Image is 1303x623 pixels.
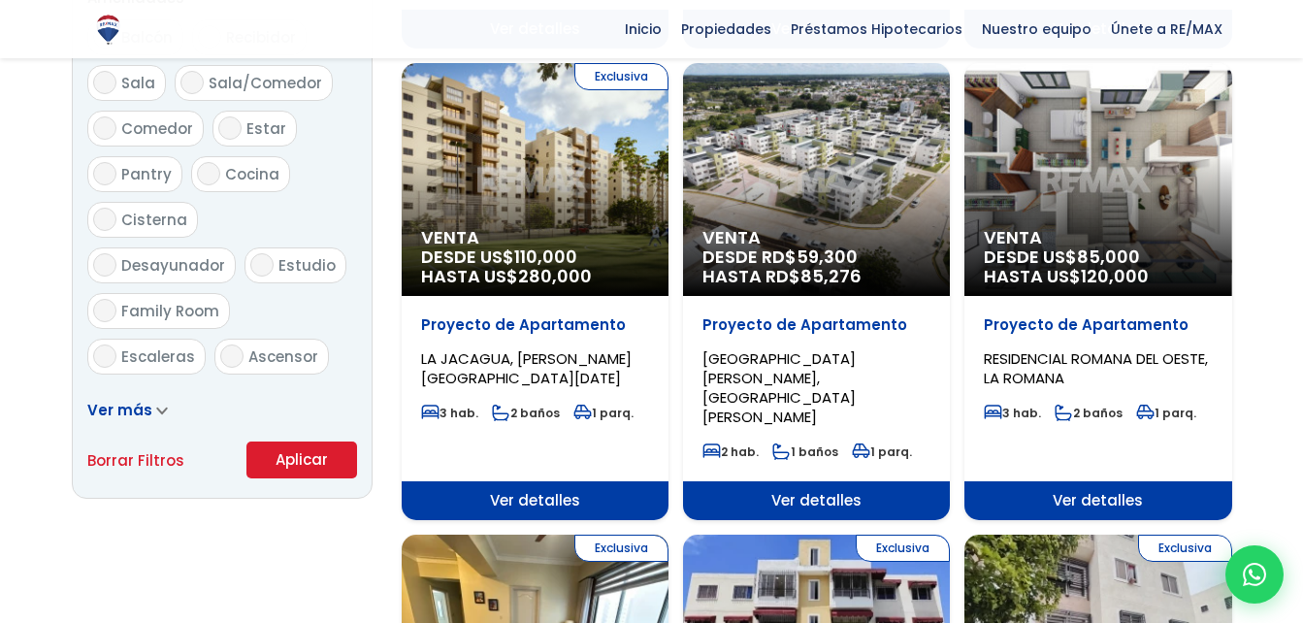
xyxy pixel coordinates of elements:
[984,348,1208,388] span: RESIDENCIAL ROMANA DEL OESTE, LA ROMANA
[180,71,204,94] input: Sala/Comedor
[492,405,560,421] span: 2 baños
[91,13,125,47] img: Logo de REMAX
[1101,15,1232,44] span: Únete a RE/MAX
[781,15,972,44] span: Préstamos Hipotecarios
[93,116,116,140] input: Comedor
[121,210,187,230] span: Cisterna
[800,264,862,288] span: 85,276
[197,162,220,185] input: Cocina
[93,253,116,277] input: Desayunador
[250,253,274,277] input: Estudio
[209,73,322,93] span: Sala/Comedor
[121,255,225,276] span: Desayunador
[220,344,244,368] input: Ascensor
[574,63,668,90] span: Exclusiva
[121,118,193,139] span: Comedor
[93,71,116,94] input: Sala
[972,15,1101,44] span: Nuestro equipo
[1055,405,1123,421] span: 2 baños
[421,247,649,286] span: DESDE US$
[402,63,668,520] a: Exclusiva Venta DESDE US$110,000 HASTA US$280,000 Proyecto de Apartamento LA JACAGUA, [PERSON_NAM...
[121,164,172,184] span: Pantry
[702,247,930,286] span: DESDE RD$
[421,267,649,286] span: HASTA US$
[702,315,930,335] p: Proyecto de Apartamento
[964,63,1231,520] a: Venta DESDE US$85,000 HASTA US$120,000 Proyecto de Apartamento RESIDENCIAL ROMANA DEL OESTE, LA R...
[984,405,1041,421] span: 3 hab.
[702,228,930,247] span: Venta
[278,255,336,276] span: Estudio
[93,162,116,185] input: Pantry
[797,245,858,269] span: 59,300
[225,164,279,184] span: Cocina
[421,348,632,388] span: LA JACAGUA, [PERSON_NAME][GEOGRAPHIC_DATA][DATE]
[702,348,856,427] span: [GEOGRAPHIC_DATA][PERSON_NAME], [GEOGRAPHIC_DATA][PERSON_NAME]
[574,535,668,562] span: Exclusiva
[121,301,219,321] span: Family Room
[421,228,649,247] span: Venta
[772,443,838,460] span: 1 baños
[1136,405,1196,421] span: 1 parq.
[573,405,634,421] span: 1 parq.
[702,443,759,460] span: 2 hab.
[93,208,116,231] input: Cisterna
[246,118,286,139] span: Estar
[87,448,184,473] a: Borrar Filtros
[421,315,649,335] p: Proyecto de Apartamento
[683,481,950,520] span: Ver detalles
[984,315,1212,335] p: Proyecto de Apartamento
[402,481,668,520] span: Ver detalles
[87,400,152,420] span: Ver más
[984,267,1212,286] span: HASTA US$
[121,346,195,367] span: Escaleras
[248,346,318,367] span: Ascensor
[93,344,116,368] input: Escaleras
[984,228,1212,247] span: Venta
[615,15,671,44] span: Inicio
[702,267,930,286] span: HASTA RD$
[218,116,242,140] input: Estar
[852,443,912,460] span: 1 parq.
[1138,535,1232,562] span: Exclusiva
[683,63,950,520] a: Venta DESDE RD$59,300 HASTA RD$85,276 Proyecto de Apartamento [GEOGRAPHIC_DATA][PERSON_NAME], [GE...
[518,264,592,288] span: 280,000
[964,481,1231,520] span: Ver detalles
[671,15,781,44] span: Propiedades
[1081,264,1149,288] span: 120,000
[984,247,1212,286] span: DESDE US$
[93,299,116,322] input: Family Room
[421,405,478,421] span: 3 hab.
[121,73,155,93] span: Sala
[87,400,168,420] a: Ver más
[1077,245,1140,269] span: 85,000
[246,442,357,478] button: Aplicar
[514,245,577,269] span: 110,000
[856,535,950,562] span: Exclusiva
